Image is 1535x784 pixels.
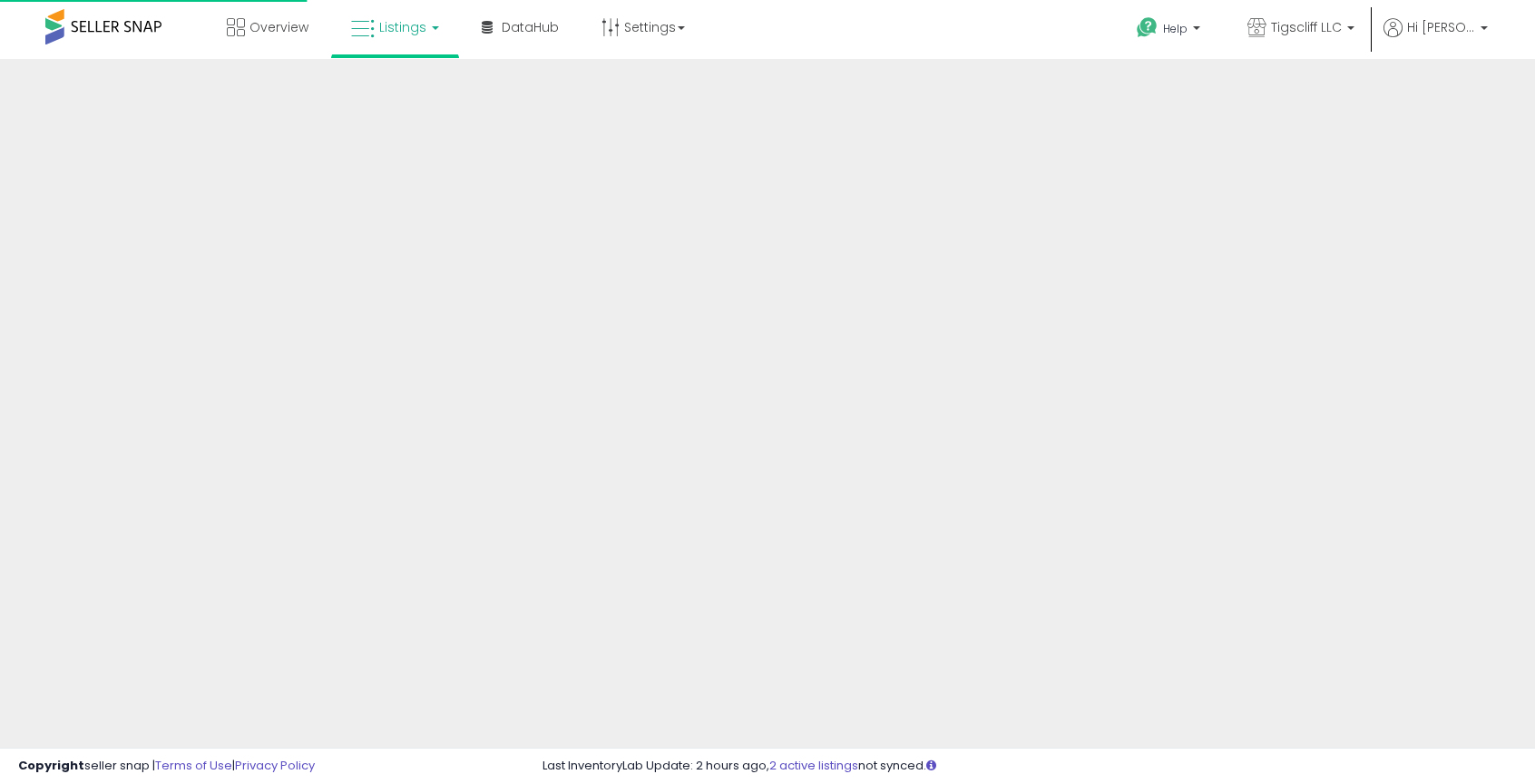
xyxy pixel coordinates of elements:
span: Listings [379,18,426,36]
div: seller snap | | [18,758,315,775]
a: Help [1122,3,1218,59]
a: Terms of Use [155,757,232,774]
span: Tigscliff LLC [1271,18,1342,36]
strong: Copyright [18,757,84,774]
span: Overview [249,18,308,36]
a: Privacy Policy [235,757,315,774]
span: Hi [PERSON_NAME] [1407,18,1475,36]
span: Help [1163,21,1188,36]
i: Click here to read more about un-synced listings. [926,759,936,771]
div: Last InventoryLab Update: 2 hours ago, not synced. [543,758,1517,775]
a: Hi [PERSON_NAME] [1383,18,1488,59]
span: DataHub [502,18,559,36]
a: 2 active listings [769,757,858,774]
i: Get Help [1136,16,1159,39]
